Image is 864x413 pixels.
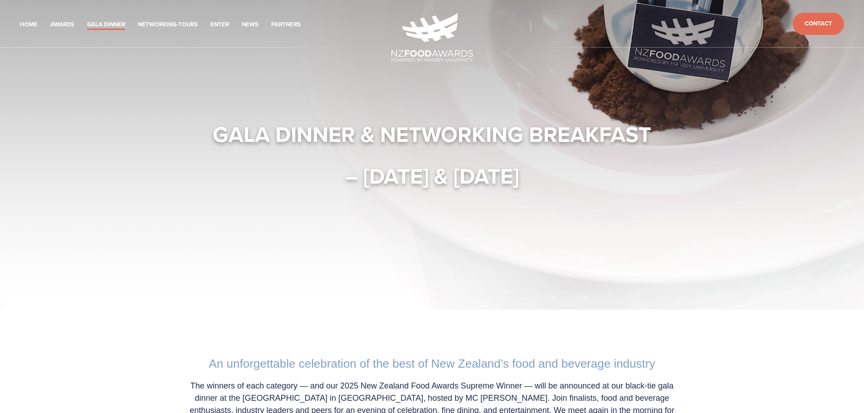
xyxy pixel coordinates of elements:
[180,357,684,371] h2: An unforgettable celebration of the best of New Zealand’s food and beverage industry
[210,19,229,30] a: Enter
[50,19,74,30] a: Awards
[138,19,198,30] a: Networking-Tours
[242,19,259,30] a: News
[171,162,693,189] h1: – [DATE] & [DATE]
[171,121,693,148] h1: Gala Dinner & Networking Breakfast
[271,19,301,30] a: Partners
[87,19,125,30] a: Gala Dinner
[793,13,844,35] a: Contact
[20,19,38,30] a: Home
